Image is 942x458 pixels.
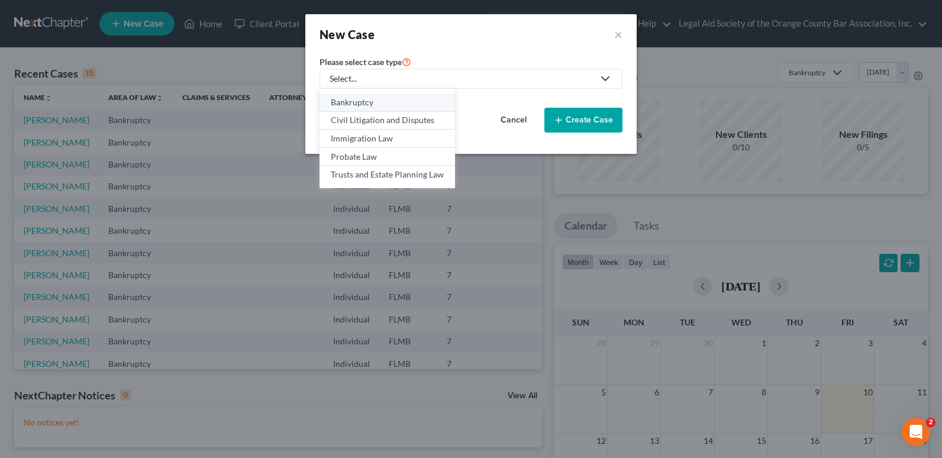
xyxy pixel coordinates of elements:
[331,169,444,180] div: Trusts and Estate Planning Law
[544,108,622,133] button: Create Case
[330,73,593,85] div: Select...
[488,108,540,132] button: Cancel
[926,418,935,427] span: 2
[320,93,455,112] a: Bankruptcy
[320,27,375,41] strong: New Case
[331,96,444,108] div: Bankruptcy
[320,148,455,166] a: Probate Law
[320,166,455,183] a: Trusts and Estate Planning Law
[320,112,455,130] a: Civil Litigation and Disputes
[320,57,402,67] span: Please select case type
[331,151,444,163] div: Probate Law
[902,418,930,446] iframe: Intercom live chat
[331,133,444,144] div: Immigration Law
[614,26,622,43] button: ×
[320,130,455,148] a: Immigration Law
[331,114,444,126] div: Civil Litigation and Disputes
